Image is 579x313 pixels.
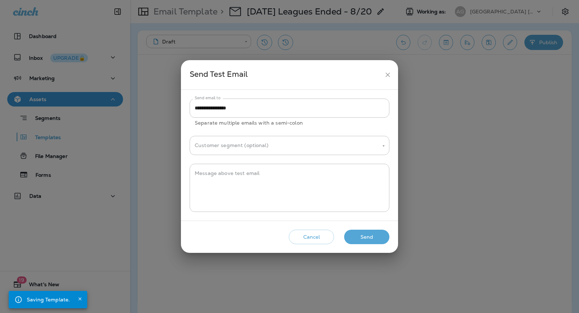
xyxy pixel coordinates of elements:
button: Close [76,295,84,303]
div: Saving Template. [27,293,70,306]
button: Send [344,230,389,245]
div: Send Test Email [190,68,381,82]
button: Open [380,143,387,149]
button: close [381,68,394,82]
label: Send email to [195,95,220,101]
p: Separate multiple emails with a semi-colon [195,119,384,127]
button: Cancel [289,230,334,245]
